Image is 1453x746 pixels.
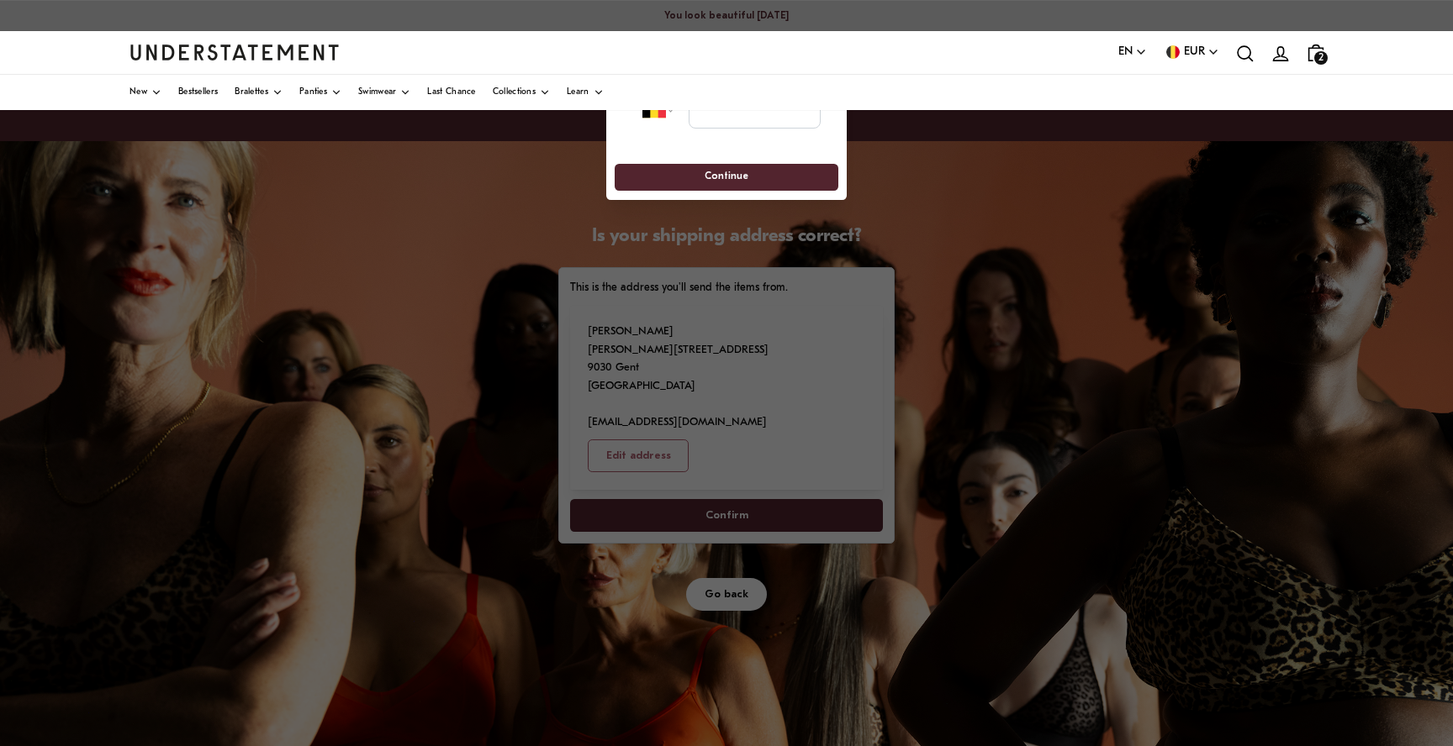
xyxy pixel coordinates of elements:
[705,165,748,191] span: Continue
[427,75,475,110] a: Last Chance
[129,75,161,110] a: New
[299,75,341,110] a: Panties
[427,88,475,97] span: Last Chance
[129,88,147,97] span: New
[1164,43,1219,61] button: EUR
[493,75,550,110] a: Collections
[235,88,268,97] span: Bralettes
[1298,35,1334,70] a: 2
[567,88,589,97] span: Learn
[235,75,283,110] a: Bralettes
[358,75,410,110] a: Swimwear
[567,75,604,110] a: Learn
[299,88,327,97] span: Panties
[1184,43,1205,61] span: EUR
[178,88,218,97] span: Bestsellers
[1118,43,1147,61] button: EN
[493,88,536,97] span: Collections
[129,45,340,60] a: Understatement Homepage
[1314,51,1328,65] span: 2
[615,164,837,192] button: Continue
[178,75,218,110] a: Bestsellers
[358,88,396,97] span: Swimwear
[1118,43,1133,61] span: EN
